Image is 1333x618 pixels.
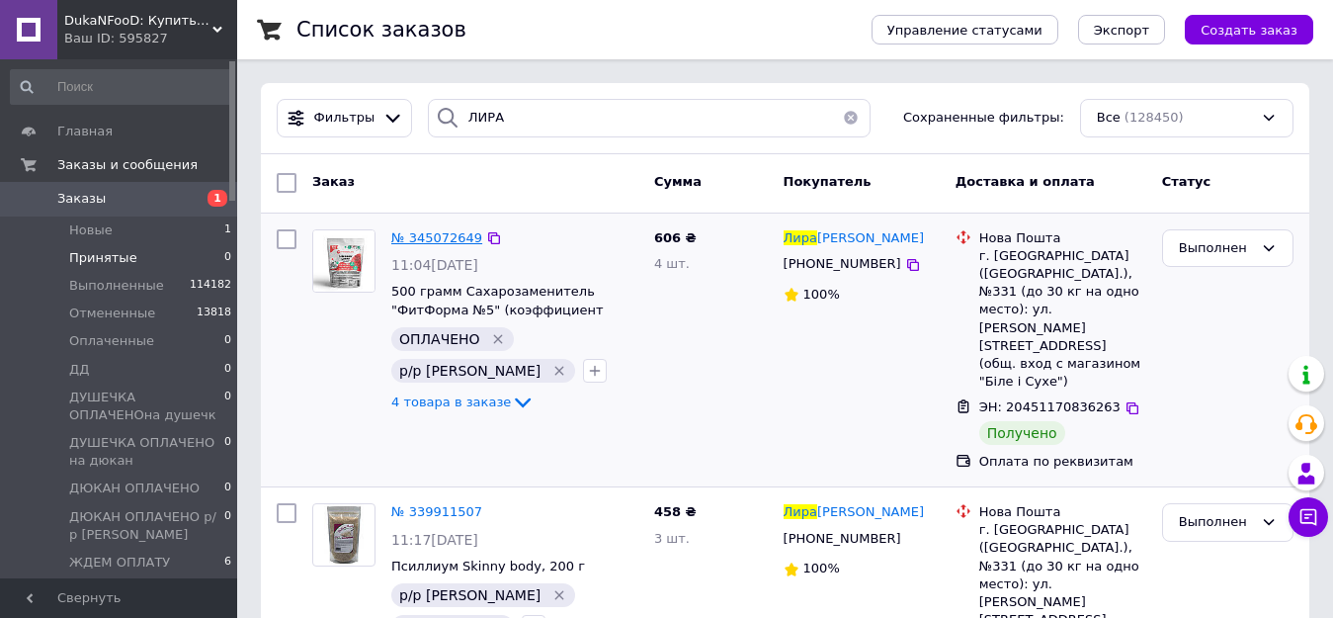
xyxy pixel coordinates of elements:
[784,256,901,271] span: [PHONE_NUMBER]
[784,229,924,248] a: Лира[PERSON_NAME]
[784,531,901,546] span: [PHONE_NUMBER]
[1162,174,1211,189] span: Статус
[208,190,227,207] span: 1
[1165,22,1313,37] a: Создать заказ
[551,363,567,379] svg: Удалить метку
[224,508,231,544] span: 0
[57,190,106,208] span: Заказы
[1094,23,1149,38] span: Экспорт
[69,249,137,267] span: Принятые
[979,421,1065,445] div: Получено
[784,503,924,522] a: Лира[PERSON_NAME]
[817,230,924,245] span: [PERSON_NAME]
[391,230,482,245] a: № 345072649
[784,230,817,245] span: Лира
[979,399,1121,414] span: ЭН: 20451170836263
[903,109,1064,128] span: Сохраненные фильтры:
[69,508,224,544] span: ДЮКАН ОПЛАЧЕНО р/р [PERSON_NAME]
[1097,109,1121,128] span: Все
[831,99,871,137] button: Очистить
[69,305,155,322] span: Отмененные
[224,389,231,424] span: 0
[490,331,506,347] svg: Удалить метку
[1179,512,1253,533] div: Выполнен
[64,12,212,30] span: DukaNFooD: Купить Низкокалорийные продукты, диабетического, спортивного Питания. Диета Дюкана.
[224,434,231,470] span: 0
[69,361,89,379] span: ДД
[399,331,480,347] span: ОПЛАЧЕНО
[312,174,355,189] span: Заказ
[551,587,567,603] svg: Удалить метку
[224,554,231,572] span: 6
[428,99,871,137] input: Поиск по номеру заказа, ФИО покупателя, номеру телефона, Email, номеру накладной
[391,284,603,335] a: 500 грамм Сахарозаменитель "ФитФорма №5" (коэффициент сладости 1:5)
[296,18,466,42] h1: Список заказов
[817,504,924,519] span: [PERSON_NAME]
[57,156,198,174] span: Заказы и сообщения
[313,230,375,292] img: Фото товару
[784,504,817,519] span: Лира
[1125,110,1184,125] span: (128450)
[312,229,375,293] a: Фото товару
[979,247,1146,392] div: г. [GEOGRAPHIC_DATA] ([GEOGRAPHIC_DATA].), №331 (до 30 кг на одно место): ул. [PERSON_NAME][STREE...
[69,480,200,497] span: ДЮКАН ОПЛАЧЕНО
[1185,15,1313,44] button: Создать заказ
[312,503,375,567] a: Фото товару
[979,503,1146,521] div: Нова Пошта
[69,277,164,295] span: Выполненные
[10,69,233,105] input: Поиск
[391,257,478,273] span: 11:04[DATE]
[887,23,1042,38] span: Управление статусами
[654,531,690,546] span: 3 шт.
[654,174,702,189] span: Сумма
[979,453,1146,471] div: Оплата по реквизитам
[224,480,231,497] span: 0
[197,305,231,322] span: 13818
[391,395,511,409] span: 4 товара в заказе
[1078,15,1165,44] button: Экспорт
[190,277,231,295] span: 114182
[224,361,231,379] span: 0
[654,256,690,271] span: 4 шт.
[979,229,1146,247] div: Нова Пошта
[64,30,237,47] div: Ваш ID: 595827
[784,174,872,189] span: Покупатель
[1179,238,1253,259] div: Выполнен
[319,504,369,566] img: Фото товару
[224,249,231,267] span: 0
[69,389,224,424] span: ДУШЕЧКА ОПЛАЧЕНОна душечк
[654,504,697,519] span: 458 ₴
[1201,23,1297,38] span: Создать заказ
[399,363,541,379] span: р/р [PERSON_NAME]
[654,230,697,245] span: 606 ₴
[224,332,231,350] span: 0
[69,332,154,350] span: Оплаченные
[314,109,375,128] span: Фильтры
[1289,497,1328,537] button: Чат с покупателем
[224,221,231,239] span: 1
[391,504,482,519] a: № 339911507
[803,287,840,302] span: 100%
[391,395,535,409] a: 4 товара в заказе
[69,554,170,572] span: ЖДЕМ ОПЛАТУ
[872,15,1058,44] button: Управление статусами
[956,174,1095,189] span: Доставка и оплата
[399,587,541,603] span: р/р [PERSON_NAME]
[391,532,478,548] span: 11:17[DATE]
[391,559,585,574] a: Псиллиум Skinny body, 200 г
[57,123,113,140] span: Главная
[69,221,113,239] span: Новые
[69,434,224,470] span: ДУШЕЧКА ОПЛАЧЕНО на дюкан
[803,561,840,575] span: 100%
